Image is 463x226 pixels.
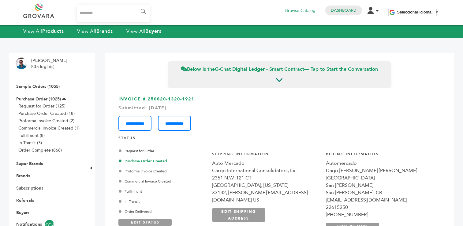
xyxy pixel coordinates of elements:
[42,28,64,35] strong: Products
[326,189,434,196] div: San [PERSON_NAME], CR
[16,96,61,102] a: Purchase Order (1025)
[212,167,320,174] div: Cargo International Consolidators, Inc.
[77,5,150,22] input: Search...
[212,208,265,222] a: EDIT SHIPPING ADDRESS
[145,28,161,35] strong: Buyers
[397,10,431,14] span: Seleccionar idioma
[120,168,205,174] div: Proforma Invoice Created
[96,28,113,35] strong: Brands
[18,111,75,116] a: Purchase Order Created (18)
[120,148,205,154] div: Request for Order
[212,174,320,182] div: 2351 N.W. 121 CT
[118,105,440,111] div: Submitted: [DATE]
[331,8,357,13] a: Dashboard
[118,219,172,226] a: EDIT STATUS
[18,147,62,153] a: Order Complete (868)
[326,204,434,211] div: 22615250
[326,167,434,174] div: Dago [PERSON_NAME] [PERSON_NAME]
[16,161,43,167] a: Super Brands
[326,152,434,160] h4: Billing Information
[212,152,320,160] h4: Shipping Information
[326,174,434,182] div: [GEOGRAPHIC_DATA]
[212,189,320,204] div: 33182, [PERSON_NAME][EMAIL_ADDRESS][DOMAIN_NAME] US
[18,118,74,124] a: Proforma Invoice Created (2)
[18,133,45,138] a: Fulfillment (8)
[16,84,60,89] a: Sample Orders (1055)
[23,28,64,35] a: View AllProducts
[31,58,72,70] li: [PERSON_NAME] - 835 login(s)
[212,160,320,167] div: Auto Mercado
[77,28,113,35] a: View AllBrands
[18,125,80,131] a: Commercial Invoice Created (1)
[120,189,205,194] div: Fulfillment
[118,135,440,144] h4: STATUS
[181,66,378,73] span: Below is the — Tap to Start the Conversation
[215,66,304,73] strong: G-Chat Digital Ledger - Smart Contract
[16,185,43,191] a: Subscriptions
[120,209,205,214] div: Order Delivered
[326,160,434,167] div: Automercado
[120,158,205,164] div: Purchase Order Created
[326,211,434,218] div: [PHONE_NUMBER]
[285,7,316,14] a: Browse Catalog
[212,182,320,189] div: [GEOGRAPHIC_DATA], [US_STATE]
[435,10,439,14] span: ▼
[16,173,30,179] a: Brands
[120,179,205,184] div: Commercial Invoice Created
[16,198,34,203] a: Referrals
[126,28,162,35] a: View AllBuyers
[326,196,434,204] div: [EMAIL_ADDRESS][DOMAIN_NAME]
[397,10,439,14] a: Seleccionar idioma​
[18,103,65,109] a: Request for Order (125)
[118,96,440,131] h3: INVOICE # 250820-1320-1921
[326,182,434,189] div: San [PERSON_NAME]
[120,199,205,204] div: In-Transit
[18,140,42,146] a: In-Transit (3)
[16,210,29,216] a: Buyers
